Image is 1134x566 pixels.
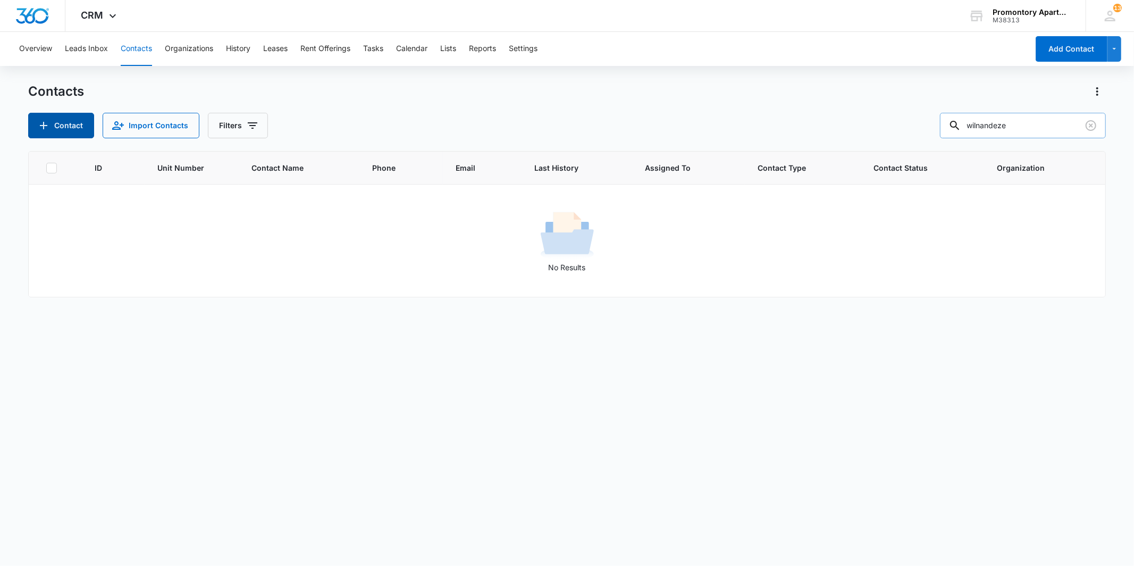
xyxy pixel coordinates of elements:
button: Add Contact [1036,36,1107,62]
button: Lists [440,32,456,66]
button: Tasks [363,32,383,66]
button: Leads Inbox [65,32,108,66]
span: Last History [534,162,604,173]
span: Assigned To [645,162,717,173]
button: Filters [208,113,268,138]
button: Settings [509,32,537,66]
span: Contact Name [251,162,331,173]
img: No Results [541,209,594,262]
button: Import Contacts [103,113,199,138]
button: History [226,32,250,66]
span: Email [456,162,493,173]
button: Contacts [121,32,152,66]
p: No Results [29,262,1104,273]
span: Contact Type [758,162,833,173]
span: Contact Status [873,162,956,173]
button: Reports [469,32,496,66]
span: 13 [1113,4,1122,12]
span: Phone [372,162,415,173]
span: ID [95,162,116,173]
h1: Contacts [28,84,84,99]
button: Add Contact [28,113,94,138]
button: Rent Offerings [300,32,350,66]
div: notifications count [1113,4,1122,12]
button: Leases [263,32,288,66]
button: Actions [1089,83,1106,100]
span: Unit Number [157,162,226,173]
input: Search Contacts [940,113,1106,138]
button: Overview [19,32,52,66]
button: Organizations [165,32,213,66]
span: Organization [997,162,1072,173]
button: Clear [1082,117,1099,134]
div: account name [993,8,1070,16]
div: account id [993,16,1070,24]
button: Calendar [396,32,427,66]
span: CRM [81,10,104,21]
